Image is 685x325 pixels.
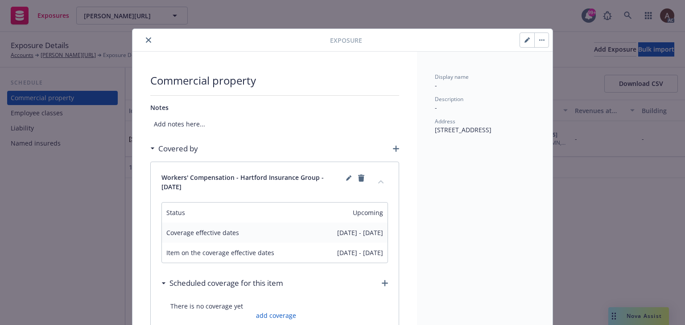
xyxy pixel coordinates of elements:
h3: Covered by [158,143,198,154]
div: Scheduled coverage for this item [161,277,283,289]
span: Upcoming [353,208,383,217]
span: Add notes here... [150,116,399,132]
span: Commercial property [150,73,399,88]
button: close [143,35,154,45]
span: Exposure [330,36,362,45]
span: There is no coverage yet [170,301,379,311]
span: Notes [150,103,169,112]
span: Address [435,118,455,125]
span: Display name [435,73,469,81]
span: Item on the coverage effective dates [166,248,298,257]
span: Coverage effective dates [166,228,298,237]
button: collapse content [374,175,388,189]
span: Description [435,95,463,103]
a: remove [356,173,367,183]
a: add coverage [254,311,296,320]
h3: Scheduled coverage for this item [169,277,283,289]
span: [DATE] - [DATE] [337,248,383,257]
span: - [435,81,437,89]
div: Covered by [150,143,198,154]
div: Workers' Compensation - Hartford Insurance Group - [DATE]editPencilremovecollapse content [151,162,399,202]
span: Status [166,208,298,217]
span: editPencil [343,173,354,191]
span: Workers' Compensation - Hartford Insurance Group - [DATE] [161,173,343,191]
span: [DATE] - [DATE] [337,228,383,237]
span: - [435,103,437,112]
a: editPencil [343,173,354,183]
span: [STREET_ADDRESS] [435,126,491,134]
span: remove [356,173,367,191]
